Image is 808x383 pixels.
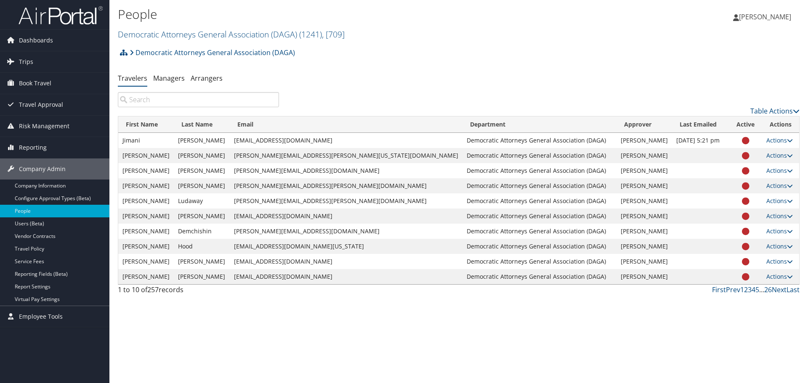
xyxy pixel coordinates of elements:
td: [PERSON_NAME] [174,209,230,224]
td: Democratic Attorneys General Association (DAGA) [462,193,617,209]
input: Search [118,92,279,107]
span: Employee Tools [19,306,63,327]
td: [PERSON_NAME] [174,148,230,163]
td: [PERSON_NAME] [174,178,230,193]
th: Actions [762,116,799,133]
a: Actions [766,166,793,174]
a: Actions [766,242,793,250]
a: First [712,285,726,294]
td: Democratic Attorneys General Association (DAGA) [462,209,617,224]
td: [PERSON_NAME][EMAIL_ADDRESS][PERSON_NAME][DOMAIN_NAME] [230,178,462,193]
td: [PERSON_NAME] [174,254,230,269]
div: 1 to 10 of records [118,285,279,299]
th: Last Emailed: activate to sort column ascending [672,116,729,133]
td: [PERSON_NAME] [617,148,672,163]
td: [PERSON_NAME][EMAIL_ADDRESS][PERSON_NAME][DOMAIN_NAME] [230,193,462,209]
td: Demchishin [174,224,230,239]
a: Actions [766,136,793,144]
a: 26 [764,285,772,294]
td: Hood [174,239,230,254]
td: [PERSON_NAME] [118,209,174,224]
a: Actions [766,212,793,220]
td: [PERSON_NAME] [118,163,174,178]
span: , [ 709 ] [322,29,345,40]
th: First Name: activate to sort column ascending [118,116,174,133]
td: Democratic Attorneys General Association (DAGA) [462,148,617,163]
a: Last [787,285,800,294]
span: ( 1241 ) [299,29,322,40]
span: 257 [147,285,159,294]
a: Travelers [118,74,147,83]
a: 3 [748,285,752,294]
a: Actions [766,272,793,280]
span: Company Admin [19,158,66,180]
td: [PERSON_NAME] [617,193,672,209]
td: [PERSON_NAME] [617,133,672,148]
td: [PERSON_NAME] [118,178,174,193]
td: Democratic Attorneys General Association (DAGA) [462,254,617,269]
a: Prev [726,285,740,294]
span: Travel Approval [19,94,63,115]
td: Democratic Attorneys General Association (DAGA) [462,239,617,254]
td: [PERSON_NAME] [617,178,672,193]
a: Actions [766,257,793,265]
td: [PERSON_NAME] [118,193,174,209]
span: … [759,285,764,294]
td: [PERSON_NAME] [174,163,230,178]
a: Actions [766,197,793,205]
a: Actions [766,227,793,235]
a: [PERSON_NAME] [733,4,800,29]
th: Department: activate to sort column ascending [462,116,617,133]
td: [DATE] 5:21 pm [672,133,729,148]
a: Democratic Attorneys General Association (DAGA) [130,44,295,61]
th: Email: activate to sort column ascending [230,116,462,133]
span: Dashboards [19,30,53,51]
td: [PERSON_NAME] [617,163,672,178]
td: [PERSON_NAME][EMAIL_ADDRESS][DOMAIN_NAME] [230,224,462,239]
td: [PERSON_NAME] [617,269,672,284]
h1: People [118,5,572,23]
td: Democratic Attorneys General Association (DAGA) [462,163,617,178]
td: Democratic Attorneys General Association (DAGA) [462,269,617,284]
th: Approver [617,116,672,133]
td: [PERSON_NAME] [118,269,174,284]
td: [PERSON_NAME][EMAIL_ADDRESS][PERSON_NAME][US_STATE][DOMAIN_NAME] [230,148,462,163]
td: [EMAIL_ADDRESS][DOMAIN_NAME] [230,133,462,148]
a: 2 [744,285,748,294]
td: [EMAIL_ADDRESS][DOMAIN_NAME][US_STATE] [230,239,462,254]
td: [PERSON_NAME] [118,148,174,163]
td: [PERSON_NAME] [174,269,230,284]
td: [EMAIL_ADDRESS][DOMAIN_NAME] [230,209,462,224]
td: [PERSON_NAME] [118,224,174,239]
img: airportal-logo.png [19,5,103,25]
td: Democratic Attorneys General Association (DAGA) [462,224,617,239]
td: [PERSON_NAME] [118,254,174,269]
a: Arrangers [191,74,223,83]
td: Ludaway [174,193,230,209]
td: [PERSON_NAME] [617,224,672,239]
td: [PERSON_NAME][EMAIL_ADDRESS][DOMAIN_NAME] [230,163,462,178]
span: [PERSON_NAME] [739,12,791,21]
a: 5 [755,285,759,294]
td: Democratic Attorneys General Association (DAGA) [462,178,617,193]
a: 4 [752,285,755,294]
th: Last Name: activate to sort column ascending [174,116,230,133]
td: [EMAIL_ADDRESS][DOMAIN_NAME] [230,254,462,269]
a: 1 [740,285,744,294]
span: Risk Management [19,116,69,137]
td: [PERSON_NAME] [617,209,672,224]
td: [PERSON_NAME] [118,239,174,254]
span: Book Travel [19,73,51,94]
a: Democratic Attorneys General Association (DAGA) [118,29,345,40]
td: [PERSON_NAME] [617,254,672,269]
td: Jimani [118,133,174,148]
a: Table Actions [750,106,800,116]
a: Actions [766,182,793,190]
a: Actions [766,151,793,159]
th: Active: activate to sort column descending [729,116,762,133]
td: [PERSON_NAME] [617,239,672,254]
a: Managers [153,74,185,83]
a: Next [772,285,787,294]
span: Trips [19,51,33,72]
td: [EMAIL_ADDRESS][DOMAIN_NAME] [230,269,462,284]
